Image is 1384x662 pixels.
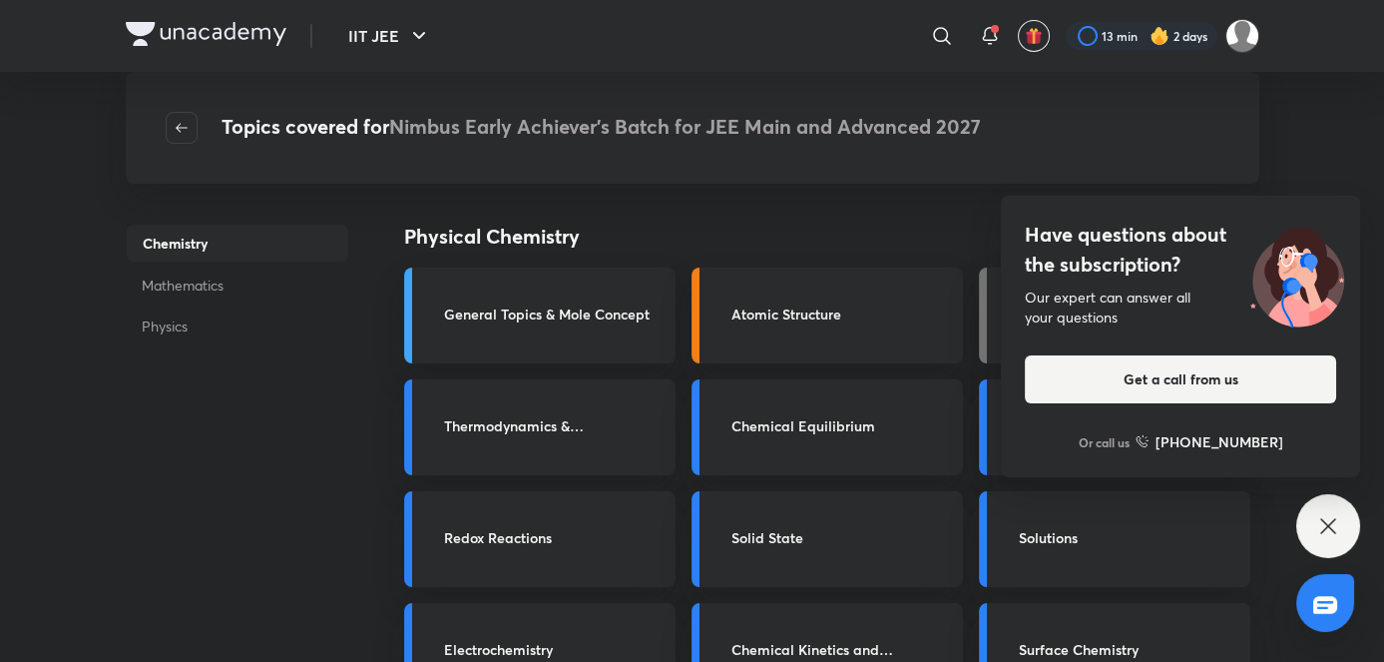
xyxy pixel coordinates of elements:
[1025,355,1336,403] button: Get a call from us
[444,639,664,660] h3: Electrochemistry
[126,22,286,51] a: Company Logo
[126,22,286,46] img: Company Logo
[1155,431,1283,452] h6: [PHONE_NUMBER]
[404,268,676,363] a: General Topics & Mole Concept
[1025,27,1043,45] img: avatar
[404,222,1154,252] h4: Physical Chemistry
[222,112,981,144] h4: Topics covered for
[731,527,951,548] h3: Solid State
[444,527,664,548] h3: Redox Reactions
[126,267,349,304] p: Mathematics
[1150,26,1169,46] img: streak
[979,268,1250,363] a: Gaseous States
[444,304,664,325] h3: General Topics & Mole Concept
[126,224,349,263] p: Chemistry
[1079,433,1130,451] p: Or call us
[444,415,664,436] h3: Thermodynamics & Thermochemistry
[692,268,963,363] a: Atomic Structure
[1025,288,1336,328] div: Our expert can answer all your questions
[336,16,443,56] button: IIT JEE
[1018,20,1050,52] button: avatar
[1019,527,1238,548] h3: Solutions
[126,308,349,344] p: Physics
[1225,19,1259,53] img: SUBHRANGSU DAS
[1025,220,1336,280] h4: Have questions about the subscription?
[389,113,981,140] span: Nimbus Early Achiever’s Batch for JEE Main and Advanced 2027
[731,415,951,436] h3: Chemical Equilibrium
[731,304,951,325] h3: Atomic Structure
[1019,639,1238,660] h3: Surface Chemistry
[731,639,951,660] h3: Chemical Kinetics and Radioactivity
[1136,431,1283,452] a: [PHONE_NUMBER]
[1234,220,1360,328] img: ttu_illustration_new.svg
